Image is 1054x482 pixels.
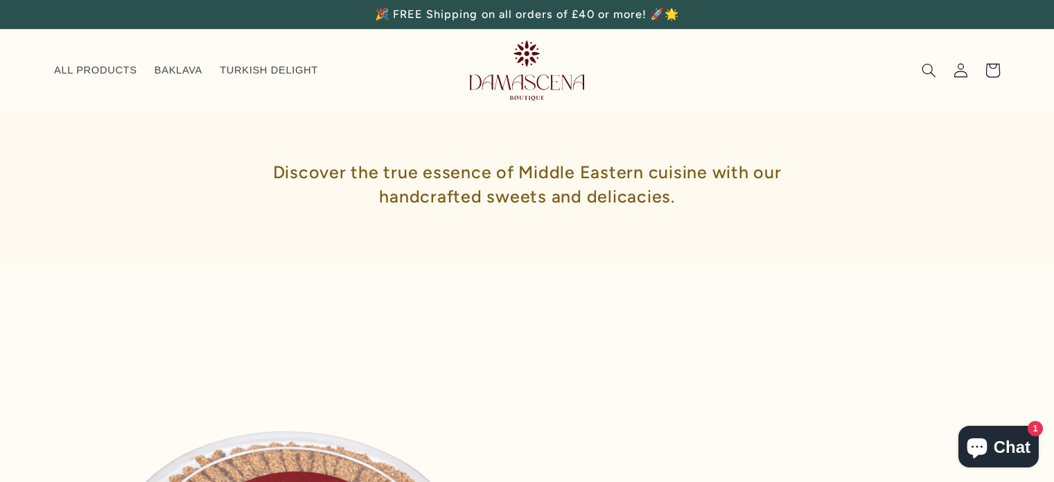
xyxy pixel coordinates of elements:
[470,40,584,101] img: Damascena Boutique
[222,139,832,230] h1: Discover the true essence of Middle Eastern cuisine with our handcrafted sweets and delicacies.
[211,55,327,85] a: TURKISH DELIGHT
[45,55,146,85] a: ALL PRODUCTS
[146,55,211,85] a: BAKLAVA
[155,64,202,77] span: BAKLAVA
[954,426,1043,471] inbox-online-store-chat: Shopify online store chat
[220,64,318,77] span: TURKISH DELIGHT
[446,35,609,105] a: Damascena Boutique
[54,64,137,77] span: ALL PRODUCTS
[913,54,945,86] summary: Search
[375,8,679,21] span: 🎉 FREE Shipping on all orders of £40 or more! 🚀🌟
